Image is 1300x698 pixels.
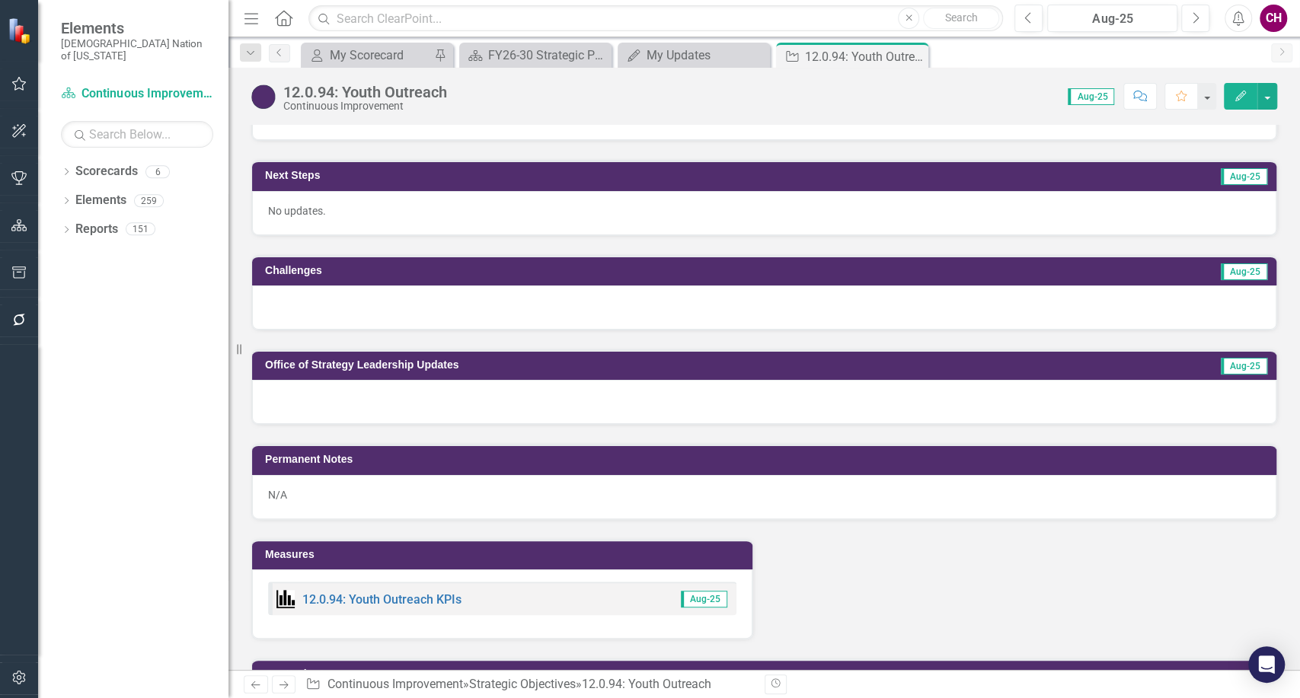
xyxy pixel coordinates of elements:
img: CI In Progress [251,84,276,109]
a: Elements [75,192,126,209]
span: Elements [61,19,213,37]
span: Aug-25 [681,591,727,607]
div: My Updates [647,46,766,65]
div: Continuous Improvement [283,100,447,112]
input: Search ClearPoint... [308,5,1003,32]
h3: Gantt Chart [265,668,1269,680]
a: My Scorecard [305,46,430,65]
span: Search [945,11,978,24]
button: Search [923,8,999,29]
div: 12.0.94: Youth Outreach [805,47,925,66]
a: Continuous Improvement [61,85,213,103]
button: CH [1260,5,1287,32]
div: 151 [126,223,155,236]
small: [DEMOGRAPHIC_DATA] Nation of [US_STATE] [61,37,213,62]
input: Search Below... [61,121,213,148]
div: Open Intercom Messenger [1248,646,1285,683]
h3: Measures [265,549,745,560]
p: No updates. [268,203,1260,218]
h3: Permanent Notes [265,454,1269,465]
p: N/A [268,487,1260,502]
div: » » [305,676,752,693]
h3: Challenges [265,265,810,276]
button: Aug-25 [1047,5,1177,32]
a: FY26-30 Strategic Plan [463,46,608,65]
img: Performance Management [276,590,295,608]
a: Scorecards [75,163,138,180]
div: 6 [145,165,170,178]
a: Reports [75,221,118,238]
div: 259 [134,194,164,207]
h3: Next Steps [265,170,802,181]
img: ClearPoint Strategy [8,18,34,44]
div: 12.0.94: Youth Outreach [582,677,711,691]
a: Strategic Objectives [469,677,576,691]
h3: Office of Strategy Leadership Updates [265,359,1069,371]
span: Aug-25 [1221,168,1267,185]
a: My Updates [621,46,766,65]
div: Aug-25 [1052,10,1172,28]
span: Aug-25 [1068,88,1114,105]
div: FY26-30 Strategic Plan [488,46,608,65]
div: 12.0.94: Youth Outreach [283,84,447,100]
span: Aug-25 [1221,263,1267,280]
a: 12.0.94: Youth Outreach KPIs [302,592,462,607]
span: Aug-25 [1221,358,1267,374]
div: My Scorecard [330,46,430,65]
a: Continuous Improvement [327,677,463,691]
